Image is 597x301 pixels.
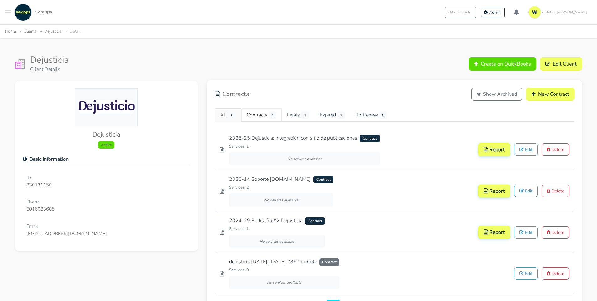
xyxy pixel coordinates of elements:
[215,90,249,98] h5: Contracts
[542,226,569,239] a: Delete
[5,29,16,34] a: Home
[229,217,325,225] a: 2024-29 Rediseño #2 DejusticiaContract
[260,239,294,244] small: No services available
[229,226,249,232] small: Services: 1
[26,206,55,212] strong: 6016083605
[98,141,114,149] span: Active
[542,267,569,280] a: Delete
[30,66,69,73] p: Client Details
[469,57,536,71] button: Create on QuickBooks
[445,7,476,18] button: ENEnglish
[264,197,298,202] small: No services available
[14,4,32,21] img: swapps-linkedin-v2.jpg
[26,174,186,181] span: ID
[26,182,52,188] strong: 830131150
[301,111,309,119] span: 1
[514,226,538,239] a: Edit
[26,223,186,230] span: Email
[229,134,380,142] a: 2025-25 Dejusticia: Integración con sitio de publicacionesContract
[267,280,301,285] small: No services available
[542,185,569,197] a: Delete
[305,217,325,225] span: Contract
[471,88,522,101] button: Show Archived
[526,3,592,21] a: Hello! [PERSON_NAME]
[30,55,69,66] h1: Dejusticia
[78,91,135,123] img: Logo picture
[63,28,81,35] li: Detail
[514,185,538,197] a: Edit
[229,175,333,183] a: 2025-14 Soporte [DOMAIN_NAME]Contract
[23,156,190,165] h6: Basic Information
[228,111,236,119] span: 6
[514,143,538,156] a: Edit
[229,185,249,190] small: Services: 2
[38,28,62,35] li: Dejusticia
[489,9,502,15] span: Admin
[215,108,241,122] a: All6
[229,143,249,149] small: Services: 1
[241,108,282,122] a: Contracts4
[313,176,333,183] span: Contract
[337,111,345,119] span: 1
[26,198,186,206] span: Phone
[540,57,582,71] a: Edit Client
[23,131,190,138] h5: Dejusticia
[379,111,387,119] span: 0
[514,267,538,280] a: Edit
[478,226,510,239] a: Report
[269,111,276,119] span: 4
[545,9,587,15] span: Hello! [PERSON_NAME]
[282,108,314,122] a: Deals1
[319,258,339,266] span: Contract
[13,4,52,21] a: Swapps
[34,8,52,15] span: Swapps
[528,6,541,19] img: isotipo-3-3e143c57.png
[478,143,510,156] a: Report
[542,143,569,156] a: Delete
[526,88,574,101] a: New Contract
[287,156,322,161] small: No services available
[24,29,36,34] a: Clients
[350,108,392,122] a: To Renew0
[15,59,25,69] img: Clients Icon
[457,9,470,15] span: English
[360,135,380,142] span: Contract
[481,8,505,17] a: Admin
[478,185,510,198] a: Report
[26,230,107,237] strong: [EMAIL_ADDRESS][DOMAIN_NAME]
[229,258,339,266] a: dejusticia [DATE]-[DATE] #860qn6h9eContract
[229,267,249,273] small: Services: 0
[314,108,350,122] a: Expired1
